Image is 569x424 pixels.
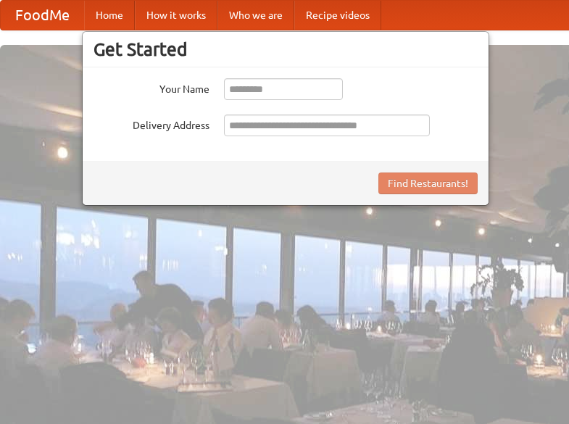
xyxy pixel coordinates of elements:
[94,115,209,133] label: Delivery Address
[294,1,381,30] a: Recipe videos
[217,1,294,30] a: Who we are
[135,1,217,30] a: How it works
[378,172,478,194] button: Find Restaurants!
[94,38,478,60] h3: Get Started
[84,1,135,30] a: Home
[94,78,209,96] label: Your Name
[1,1,84,30] a: FoodMe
